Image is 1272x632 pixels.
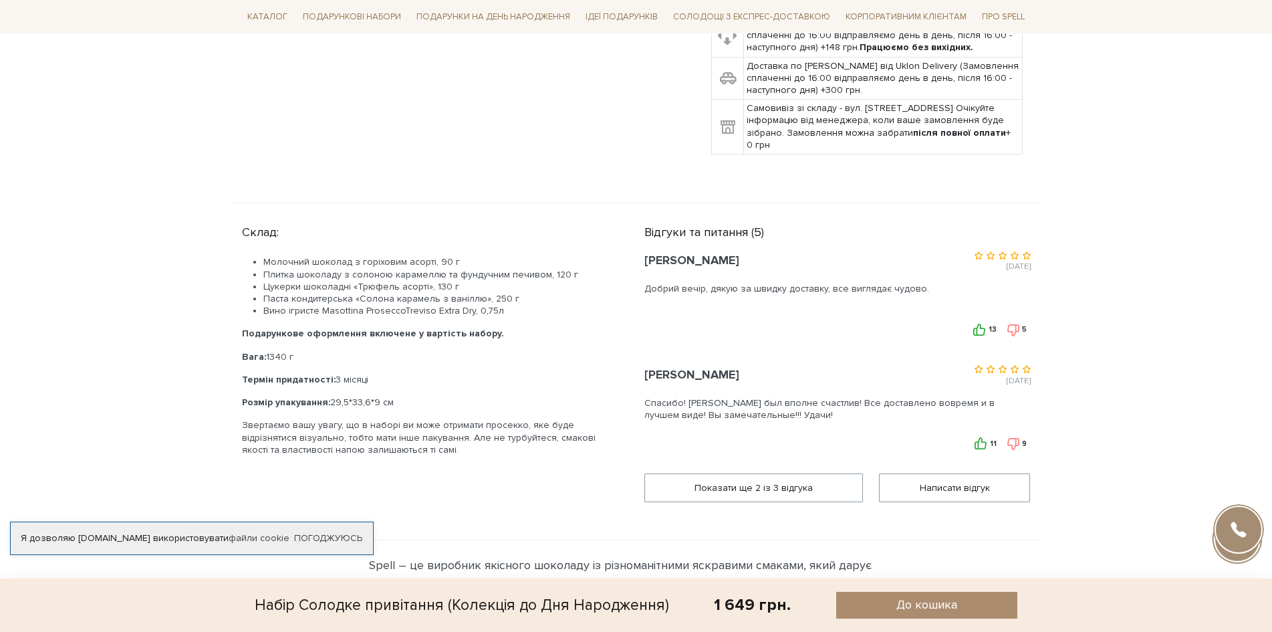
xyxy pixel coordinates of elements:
[840,5,972,28] a: Корпоративним клієнтам
[644,391,1031,424] div: Спасибо! [PERSON_NAME] был вполне счастлив! Все доставлено вовремя и в лучшем виде! Вы замечатель...
[838,363,1031,387] div: [DATE]
[714,595,791,615] div: 1 649 грн.
[242,419,612,456] p: Звертаємо вашу увагу, що в наборі ви може отримати просекко, яке буде відрізнятися візуально, тоб...
[896,597,957,613] span: До кошика
[242,219,612,240] div: Склад:
[744,57,1023,100] td: Доставка по [PERSON_NAME] від Uklon Delivery (Замовлення сплаченні до 16:00 відправляємо день в д...
[229,532,289,544] a: файли cookie
[913,127,1006,138] b: після повної оплати
[990,439,996,448] span: 11
[860,41,973,53] b: Працюємо без вихідних.
[242,374,336,385] b: Термін придатності:
[242,397,330,408] b: Розмір упакування:
[744,100,1023,154] td: Самовивіз зі складу - вул. [STREET_ADDRESS] Очікуйте інформацію від менеджера, коли ваше замовлен...
[1022,439,1027,448] span: 9
[263,305,612,317] li: Вино ігристе Masottina ProseccoTreviso Extra Dry, 0,75л
[644,473,863,502] button: Показати ще 2 iз 3 вiдгука
[263,256,612,268] li: Молочний шоколад з горіховим асорті, 90 г
[242,328,504,339] b: Подарункове оформлення включене у вартість набору.
[242,7,293,27] span: Каталог
[242,374,612,386] p: 3 місяці
[263,269,612,281] li: Плитка шоколаду з солоною карамеллю та фундучним печивом, 120 г
[242,397,612,409] p: 29,5*33,6*9 см
[989,325,996,334] span: 13
[644,219,1031,240] div: Відгуки та питання (5)
[644,276,1031,310] div: Добрий вечір, дякую за швидку доставку, все виглядає чудово.
[369,556,904,611] div: Spell – це виробник якісного шоколаду із різноманітними яскравими смаками, який дарує магію щедро...
[411,7,576,27] span: Подарунки на День народження
[580,7,663,27] span: Ідеї подарунків
[1022,325,1027,334] span: 5
[977,7,1030,27] span: Про Spell
[255,592,669,619] div: Набір Солодке привітання (Колекція до Дня Народження)
[744,15,1023,58] td: Нова Пошта – адресна доставка кур'єром (Замовлення сплаченні до 16:00 відправляємо день в день, п...
[653,474,854,502] span: Показати ще 2 iз 3 вiдгука
[297,7,406,27] span: Подарункові набори
[11,532,373,544] div: Я дозволяю [DOMAIN_NAME] використовувати
[263,293,612,305] li: Паста кондитерська «Солона карамель з ваніллю», 250 г
[242,351,266,362] b: Вага:
[969,323,1000,336] button: 13
[1003,323,1031,336] button: 5
[888,474,1022,502] span: Написати відгук
[879,473,1031,502] button: Написати відгук
[971,437,1000,450] button: 11
[294,532,362,544] a: Погоджуюсь
[242,351,612,363] p: 1340 г
[836,592,1017,619] button: До кошика
[838,249,1031,273] div: [DATE]
[644,367,739,382] span: [PERSON_NAME]
[644,253,739,268] span: [PERSON_NAME]
[1003,437,1031,450] button: 9
[668,5,836,28] a: Солодощі з експрес-доставкою
[263,281,612,293] li: Цукерки шоколадні «Трюфель асорті», 130 г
